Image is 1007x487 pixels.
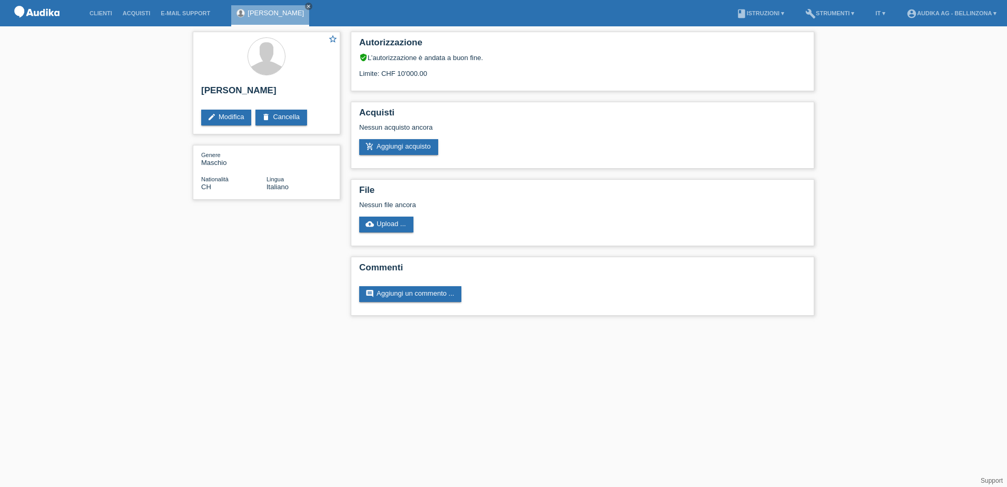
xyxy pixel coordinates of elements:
[901,10,1002,16] a: account_circleAudika AG - Bellinzona ▾
[255,110,307,125] a: deleteCancella
[366,142,374,151] i: add_shopping_cart
[359,139,438,155] a: add_shopping_cartAggiungi acquisto
[731,10,789,16] a: bookIstruzioni ▾
[366,220,374,228] i: cloud_upload
[201,85,332,101] h2: [PERSON_NAME]
[359,262,806,278] h2: Commenti
[981,477,1003,484] a: Support
[359,217,413,232] a: cloud_uploadUpload ...
[262,113,270,121] i: delete
[359,201,681,209] div: Nessun file ancora
[805,8,816,19] i: build
[359,37,806,53] h2: Autorizzazione
[201,151,266,167] div: Maschio
[359,62,806,77] div: Limite: CHF 10'000.00
[266,183,289,191] span: Italiano
[248,9,304,17] a: [PERSON_NAME]
[117,10,156,16] a: Acquisti
[201,152,221,158] span: Genere
[359,53,368,62] i: verified_user
[208,113,216,121] i: edit
[359,185,806,201] h2: File
[366,289,374,298] i: comment
[328,34,338,44] i: star_border
[201,183,211,191] span: Svizzera
[11,21,63,28] a: POS — MF Group
[155,10,215,16] a: E-mail Support
[84,10,117,16] a: Clienti
[736,8,747,19] i: book
[201,110,251,125] a: editModifica
[306,4,311,9] i: close
[359,108,806,123] h2: Acquisti
[266,176,284,182] span: Lingua
[800,10,860,16] a: buildStrumenti ▾
[359,53,806,62] div: L’autorizzazione è andata a buon fine.
[906,8,917,19] i: account_circle
[328,34,338,45] a: star_border
[305,3,312,10] a: close
[359,123,806,139] div: Nessun acquisto ancora
[870,10,891,16] a: IT ▾
[201,176,229,182] span: Nationalità
[359,286,461,302] a: commentAggiungi un commento ...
